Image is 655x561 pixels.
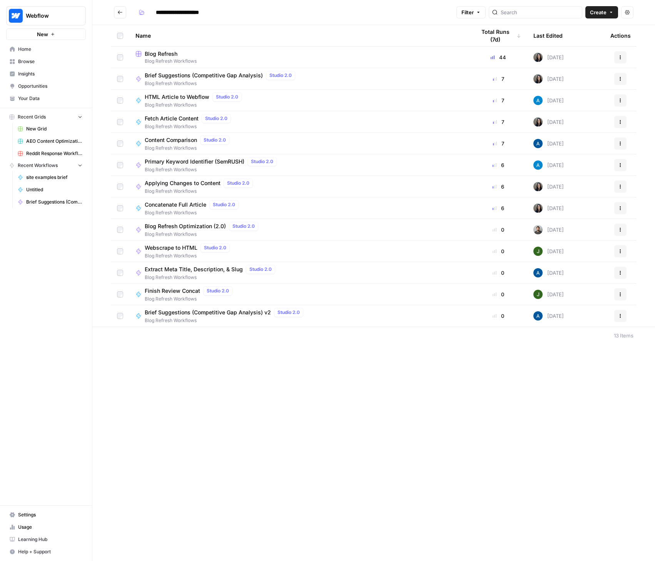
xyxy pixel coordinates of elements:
[533,182,543,191] img: m6v5pme5aerzgxq12grlte2ge8nl
[135,265,463,281] a: Extract Meta Title, Description, & SlugStudio 2.0Blog Refresh Workflows
[533,204,564,213] div: [DATE]
[590,8,607,16] span: Create
[14,135,86,147] a: AEO Content Optimizations Grid
[6,160,86,171] button: Recent Workflows
[14,147,86,160] a: Reddit Response Workflow Grid
[18,46,82,53] span: Home
[14,184,86,196] a: Untitled
[476,53,521,61] div: 44
[476,226,521,234] div: 0
[145,136,197,144] span: Content Comparison
[204,137,226,144] span: Studio 2.0
[533,74,543,83] img: m6v5pme5aerzgxq12grlte2ge8nl
[145,158,244,165] span: Primary Keyword Identifier (SemRUSH)
[18,162,58,169] span: Recent Workflows
[135,114,463,130] a: Fetch Article ContentStudio 2.0Blog Refresh Workflows
[533,225,564,234] div: [DATE]
[9,9,23,23] img: Webflow Logo
[456,6,486,18] button: Filter
[18,58,82,65] span: Browse
[135,71,463,87] a: Brief Suggestions (Competitive Gap Analysis)Studio 2.0Blog Refresh Workflows
[18,511,82,518] span: Settings
[533,225,543,234] img: 16hj2zu27bdcdvv6x26f6v9ttfr9
[533,117,564,127] div: [DATE]
[145,265,243,273] span: Extract Meta Title, Description, & Slug
[269,72,292,79] span: Studio 2.0
[135,50,463,65] a: Blog RefreshBlog Refresh Workflows
[114,6,126,18] button: Go back
[145,222,226,230] span: Blog Refresh Optimization (2.0)
[533,96,564,105] div: [DATE]
[135,200,463,216] a: Concatenate Full ArticleStudio 2.0Blog Refresh Workflows
[145,201,206,209] span: Concatenate Full Article
[6,92,86,105] a: Your Data
[26,174,82,181] span: site examples brief
[145,115,199,122] span: Fetch Article Content
[476,75,521,83] div: 7
[6,509,86,521] a: Settings
[533,268,564,277] div: [DATE]
[135,92,463,109] a: HTML Article to WebflowStudio 2.0Blog Refresh Workflows
[533,290,543,299] img: 5v0yozua856dyxnw4lpcp45mgmzh
[135,135,463,152] a: Content ComparisonStudio 2.0Blog Refresh Workflows
[145,188,256,195] span: Blog Refresh Workflows
[533,74,564,83] div: [DATE]
[135,286,463,302] a: Finish Review ConcatStudio 2.0Blog Refresh Workflows
[145,296,236,302] span: Blog Refresh Workflows
[533,96,543,105] img: o3cqybgnmipr355j8nz4zpq1mc6x
[145,80,298,87] span: Blog Refresh Workflows
[14,171,86,184] a: site examples brief
[6,28,86,40] button: New
[6,55,86,68] a: Browse
[14,123,86,135] a: New Grid
[533,268,543,277] img: he81ibor8lsei4p3qvg4ugbvimgp
[461,8,474,16] span: Filter
[6,111,86,123] button: Recent Grids
[18,70,82,77] span: Insights
[14,196,86,208] a: Brief Suggestions (Competitive Gap Analysis)
[533,139,564,148] div: [DATE]
[135,243,463,259] a: Webscrape to HTMLStudio 2.0Blog Refresh Workflows
[476,161,521,169] div: 6
[533,247,564,256] div: [DATE]
[135,25,463,46] div: Name
[227,180,249,187] span: Studio 2.0
[145,252,233,259] span: Blog Refresh Workflows
[26,12,72,20] span: Webflow
[533,160,564,170] div: [DATE]
[18,536,82,543] span: Learning Hub
[585,6,618,18] button: Create
[476,118,521,126] div: 7
[145,287,200,295] span: Finish Review Concat
[213,201,235,208] span: Studio 2.0
[533,117,543,127] img: m6v5pme5aerzgxq12grlte2ge8nl
[6,533,86,546] a: Learning Hub
[476,247,521,255] div: 0
[6,68,86,80] a: Insights
[135,58,463,65] span: Blog Refresh Workflows
[145,231,261,238] span: Blog Refresh Workflows
[533,290,564,299] div: [DATE]
[533,53,543,62] img: m6v5pme5aerzgxq12grlte2ge8nl
[145,102,245,109] span: Blog Refresh Workflows
[145,72,263,79] span: Brief Suggestions (Competitive Gap Analysis)
[610,25,631,46] div: Actions
[277,309,300,316] span: Studio 2.0
[476,25,521,46] div: Total Runs (7d)
[533,311,543,321] img: he81ibor8lsei4p3qvg4ugbvimgp
[232,223,255,230] span: Studio 2.0
[6,521,86,533] a: Usage
[249,266,272,273] span: Studio 2.0
[26,186,82,193] span: Untitled
[533,139,543,148] img: he81ibor8lsei4p3qvg4ugbvimgp
[6,43,86,55] a: Home
[204,244,226,251] span: Studio 2.0
[533,247,543,256] img: 5v0yozua856dyxnw4lpcp45mgmzh
[476,312,521,320] div: 0
[18,83,82,90] span: Opportunities
[135,308,463,324] a: Brief Suggestions (Competitive Gap Analysis) v2Studio 2.0Blog Refresh Workflows
[6,6,86,25] button: Workspace: Webflow
[18,524,82,531] span: Usage
[476,204,521,212] div: 6
[26,125,82,132] span: New Grid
